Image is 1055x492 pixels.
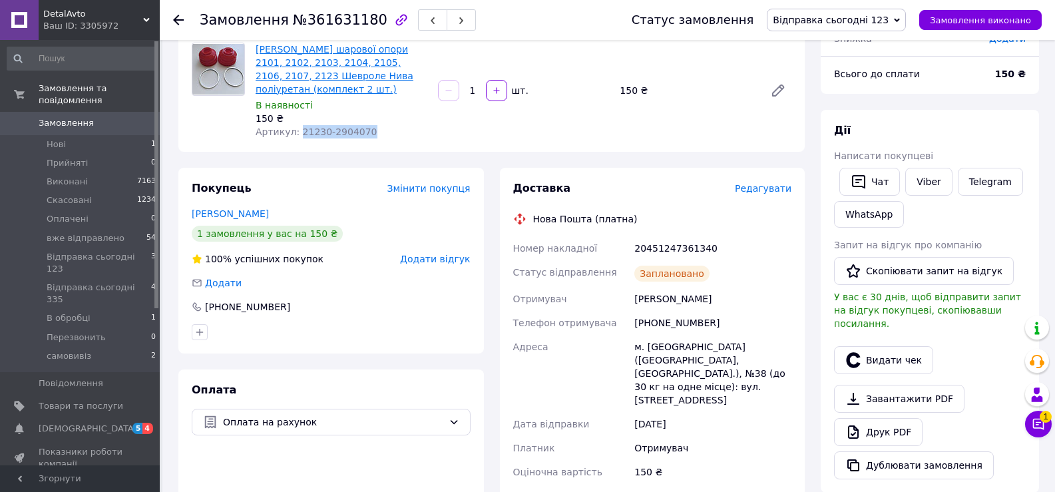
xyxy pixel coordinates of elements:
input: Пошук [7,47,157,71]
div: [PHONE_NUMBER] [204,300,292,314]
div: м. [GEOGRAPHIC_DATA] ([GEOGRAPHIC_DATA], [GEOGRAPHIC_DATA].), №38 (до 30 кг на одне місце): вул. ... [632,335,794,412]
span: Нові [47,138,66,150]
span: Отримувач [513,294,567,304]
button: Замовлення виконано [919,10,1042,30]
span: 1234 [137,194,156,206]
span: Дії [834,124,851,136]
span: [DEMOGRAPHIC_DATA] [39,423,137,435]
span: 5 [132,423,143,434]
a: Завантажити PDF [834,385,964,413]
span: вже відправлено [47,232,124,244]
div: [PHONE_NUMBER] [632,311,794,335]
span: Замовлення [200,12,289,28]
span: Замовлення виконано [930,15,1031,25]
div: шт. [509,84,530,97]
span: Скасовані [47,194,92,206]
span: Оплачені [47,213,89,225]
span: 4 [142,423,153,434]
span: Всього до сплати [834,69,920,79]
span: Доставка [513,182,571,194]
a: Telegram [958,168,1023,196]
span: Знижка [834,33,872,44]
img: Пильник шарової опори 2101, 2102, 2103, 2104, 2105, 2106, 2107, 2123 Шевроле Нива поліуретан (ком... [192,44,244,95]
span: Змінити покупця [387,183,471,194]
span: Відправка сьогодні 123 [773,15,889,25]
span: Артикул: 21230-2904070 [256,126,377,137]
span: 0 [151,157,156,169]
span: 1 [151,138,156,150]
span: Показники роботи компанії [39,446,123,470]
div: 1 замовлення у вас на 150 ₴ [192,226,343,242]
div: Нова Пошта (платна) [530,212,641,226]
div: 150 ₴ [614,81,759,100]
span: самовивіз [47,350,91,362]
span: Виконані [47,176,88,188]
span: 0 [151,332,156,344]
span: Дата відправки [513,419,590,429]
span: Товари та послуги [39,400,123,412]
div: Ваш ID: 3305972 [43,20,160,32]
span: DetalAvto [43,8,143,20]
span: Відправка сьогодні 335 [47,282,151,306]
span: Платник [513,443,555,453]
span: В наявності [256,100,313,111]
button: Видати чек [834,346,933,374]
div: Отримувач [632,436,794,460]
span: 1 [1040,411,1052,423]
div: 20451247361340 [632,236,794,260]
div: [DATE] [632,412,794,436]
button: Чат [839,168,900,196]
span: Замовлення та повідомлення [39,83,160,107]
span: 2 [151,350,156,362]
a: WhatsApp [834,201,904,228]
a: [PERSON_NAME] шарової опори 2101, 2102, 2103, 2104, 2105, 2106, 2107, 2123 Шевроле Нива поліурета... [256,44,413,95]
div: 150 ₴ [632,460,794,484]
button: Дублювати замовлення [834,451,994,479]
span: 54 [146,232,156,244]
span: 100% [205,254,232,264]
span: Редагувати [735,183,791,194]
span: Запит на відгук про компанію [834,240,982,250]
span: 4 [151,282,156,306]
b: 150 ₴ [995,69,1026,79]
a: Редагувати [765,77,791,104]
span: Прийняті [47,157,88,169]
span: Адреса [513,342,548,352]
span: Додати [989,33,1026,44]
a: [PERSON_NAME] [192,208,269,219]
span: В обробці [47,312,91,324]
span: Оціночна вартість [513,467,602,477]
div: [PERSON_NAME] [632,287,794,311]
span: Номер накладної [513,243,598,254]
button: Скопіювати запит на відгук [834,257,1014,285]
span: Статус відправлення [513,267,617,278]
span: 1 [151,312,156,324]
span: Додати [205,278,242,288]
span: Замовлення [39,117,94,129]
div: Повернутися назад [173,13,184,27]
a: Друк PDF [834,418,923,446]
button: Чат з покупцем1 [1025,411,1052,437]
span: 3 [151,251,156,275]
span: Відправка сьогодні 123 [47,251,151,275]
span: Оплата на рахунок [223,415,443,429]
span: Покупець [192,182,252,194]
div: Статус замовлення [632,13,754,27]
a: Viber [905,168,952,196]
span: Телефон отримувача [513,318,617,328]
span: Додати відгук [400,254,470,264]
span: №361631180 [293,12,387,28]
div: успішних покупок [192,252,323,266]
span: У вас є 30 днів, щоб відправити запит на відгук покупцеві, скопіювавши посилання. [834,292,1021,329]
div: Заплановано [634,266,710,282]
div: 150 ₴ [256,112,427,125]
span: Перезвонить [47,332,106,344]
span: Повідомлення [39,377,103,389]
span: 7163 [137,176,156,188]
span: Оплата [192,383,236,396]
span: 0 [151,213,156,225]
span: Написати покупцеві [834,150,933,161]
